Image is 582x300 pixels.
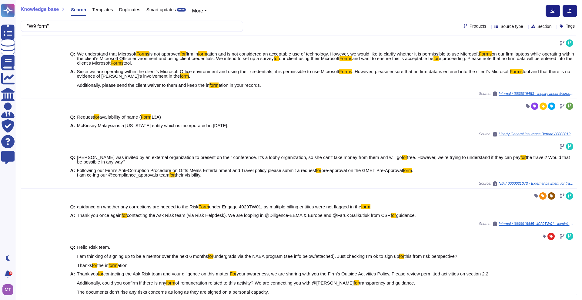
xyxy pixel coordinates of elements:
span: 13A) [151,114,161,120]
span: on our firm laptops while operating within the client's Microsoft Office environment and using cl... [77,51,574,61]
span: of remuneration related to this activity? We are connecting you with @[PERSON_NAME] [175,280,354,285]
span: availability of name ( [99,114,141,120]
span: Tags [566,24,575,28]
span: We understand that Microsoft [77,51,136,56]
mark: for [94,114,99,120]
span: Hello Risk team, I am thinking of signing up to be a mentor over the next 6 months [77,244,208,259]
mark: Forms [111,60,124,66]
span: Thank you [77,271,98,276]
mark: form [361,204,370,209]
mark: for [316,168,322,173]
input: Search a question or template... [24,21,237,32]
span: Smart updates [146,7,176,12]
mark: form [209,83,219,88]
mark: for [122,213,127,218]
span: guidance on whether any corrections are needed to the Risk [77,204,198,209]
mark: for [391,213,396,218]
span: Templates [92,7,113,12]
span: firm in [186,51,198,56]
mark: for [169,172,175,177]
mark: Forms [510,69,523,74]
img: user [2,284,13,295]
span: undergrads via the NABA program (see info below/attached). Just checking I’m ok to sign up [213,254,399,259]
span: and want to ensure this is acceptable be [352,56,433,61]
div: BETA [177,8,186,12]
span: ation in your records. [219,83,261,88]
div: 9+ [9,271,12,275]
mark: Forms [339,56,353,61]
b: Q: [70,204,75,209]
span: your awareness, we are sharing with you the Firm’s Outside Activities Policy. Please review permi... [77,271,490,285]
mark: form [198,51,207,56]
mark: for [92,263,97,268]
mark: for [180,51,186,56]
span: Source: [479,91,574,96]
span: Liberty General Insurance Berhad / 0000019169 - RE: [EXT]IA Supporting Document [499,132,574,136]
mark: Form [199,204,209,209]
span: Internal / 0000018445- 4029TW01 - invoicing PMC breakdown [499,222,574,226]
span: . However, please ensure that no firm data is entered into the client’s Microsoft [352,69,510,74]
span: Source type [500,24,523,29]
mark: Form [141,114,151,120]
span: is not approved [149,51,180,56]
span: Section [537,24,552,29]
span: under Engage 4029TW01, as multiple billing entities were not flagged in the [209,204,361,209]
mark: for [399,254,405,259]
span: contacting the Ask Risk team and your diligence on this matter. [103,271,230,276]
mark: Forms [339,69,352,74]
mark: form [180,73,189,79]
span: tool and that there is no evidence of [PERSON_NAME]’s involvement in the [77,69,570,79]
mark: for [274,56,279,61]
mark: for [520,155,526,160]
span: pre-approval on the GMET Pre-Approval [321,168,403,173]
span: More [192,8,203,13]
span: Products [470,24,486,28]
span: ation and is not considered an acceptable use of technology. However, we would like to clarify wh... [207,51,479,56]
span: free. However, we're trying to understand if they can pay [407,155,520,160]
b: Q: [70,115,75,119]
span: Source: [479,221,574,226]
span: Thank you once again [77,213,122,218]
b: A: [70,271,75,294]
button: user [1,283,18,296]
span: . [370,204,372,209]
b: Q: [70,245,75,268]
mark: for [433,56,439,61]
span: . I am cc-ing our @compliance_approvals team [77,168,413,177]
span: the travel? Would that be possible in any way? [77,155,570,164]
span: Knowledge base [21,7,59,12]
b: A: [70,123,75,128]
span: [PERSON_NAME] was invited by an external organization to present on their conference. It's a lobb... [77,155,402,160]
b: A: [70,168,75,177]
span: tool. [123,60,132,66]
button: More [192,7,207,15]
mark: Forms [479,51,492,56]
span: Following our Firm’s Anti-Corruption Procedure on Gifts Meals Entertainment and Travel policy ple... [77,168,316,173]
span: contacting the Ask Risk team (via Risk Helpdesk). We are looping in @Diligence-EEMA & Europe and ... [127,213,391,218]
b: Q: [70,52,75,65]
b: A: [70,213,75,217]
mark: For [230,271,237,276]
mark: form [109,263,118,268]
span: guidance. [396,213,416,218]
span: Source: [479,181,574,186]
mark: form [403,168,412,173]
span: Request [77,114,94,120]
mark: for [208,254,213,259]
span: their visibility. [175,172,201,177]
span: Duplicates [119,7,140,12]
span: N/A / 0000021073 - External payment for travel [499,182,574,185]
span: the in [97,263,109,268]
mark: Forms [136,51,149,56]
mark: for [98,271,103,276]
span: e proceeding. Please note that no firm data will be entered into the client's Microsoft [77,56,572,66]
span: Search [71,7,86,12]
b: A: [70,69,75,87]
span: Source: [479,132,574,137]
mark: for [402,155,407,160]
span: Since we are operating within the client’s Microsoft Office environment and using their credentia... [77,69,339,74]
span: McKinsey Malaysia is a [US_STATE] entity which is incorporated in [DATE]. [77,123,228,128]
span: ation. [118,263,129,268]
span: Internal / 0000019453 - Inquiry about Microsoft Forms [499,92,574,96]
b: Q: [70,155,75,164]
